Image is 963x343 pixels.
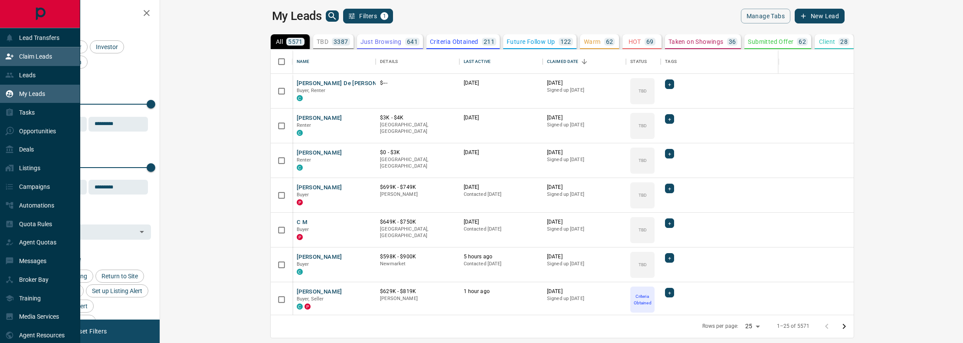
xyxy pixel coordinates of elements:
button: [PERSON_NAME] [297,288,342,296]
button: Go to next page [835,318,853,335]
span: Renter [297,122,311,128]
p: Just Browsing [360,39,402,45]
div: property.ca [305,303,311,310]
button: Open [136,226,148,238]
p: $3K - $4K [380,114,455,122]
button: Sort [578,56,590,68]
p: Future Follow Up [507,39,555,45]
p: [DATE] [464,218,538,226]
p: $0 - $3K [380,149,455,156]
span: Investor [93,43,121,50]
div: Tags [665,49,677,74]
p: TBD [639,192,647,198]
p: TBD [639,122,647,129]
div: Last Active [464,49,491,74]
p: [GEOGRAPHIC_DATA], [GEOGRAPHIC_DATA] [380,226,455,239]
div: condos.ca [297,269,303,275]
div: 25 [742,320,763,333]
p: Signed up [DATE] [547,226,622,233]
div: + [665,218,674,228]
p: TBD [639,157,647,164]
p: [DATE] [547,79,622,87]
p: 1 hour ago [464,288,538,295]
button: Manage Tabs [741,9,790,23]
span: + [668,149,671,158]
p: Contacted [DATE] [464,261,538,267]
p: Contacted [DATE] [464,191,538,198]
button: [PERSON_NAME] De [PERSON_NAME] [297,79,398,88]
div: Name [292,49,376,74]
span: 1 [381,13,387,19]
p: 62 [799,39,806,45]
p: Rows per page: [702,323,739,330]
p: [PERSON_NAME] [380,191,455,198]
p: Signed up [DATE] [547,295,622,302]
p: 641 [407,39,418,45]
p: Submitted Offer [748,39,793,45]
p: TBD [639,261,647,268]
p: Contacted [DATE] [464,226,538,233]
span: Buyer, Seller [297,296,324,302]
div: condos.ca [297,303,303,310]
div: Set up Listing Alert [86,284,148,297]
div: + [665,253,674,263]
p: [DATE] [464,184,538,191]
p: 5 hours ago [464,253,538,261]
div: Details [380,49,398,74]
button: [PERSON_NAME] [297,253,342,261]
span: + [668,115,671,123]
p: Criteria Obtained [430,39,478,45]
p: [GEOGRAPHIC_DATA], [GEOGRAPHIC_DATA] [380,156,455,170]
div: condos.ca [297,95,303,101]
span: Return to Site [98,273,141,280]
p: All [276,39,283,45]
h2: Filters [28,9,151,19]
p: 36 [729,39,736,45]
button: [PERSON_NAME] [297,114,342,122]
p: 5571 [288,39,303,45]
span: Buyer [297,192,309,198]
div: property.ca [297,199,303,205]
button: New Lead [795,9,845,23]
div: property.ca [297,234,303,240]
span: Buyer [297,227,309,232]
span: + [668,288,671,297]
p: [DATE] [464,79,538,87]
p: 3387 [334,39,348,45]
p: [GEOGRAPHIC_DATA], [GEOGRAPHIC_DATA] [380,122,455,135]
p: [PERSON_NAME] [380,295,455,302]
p: [DATE] [547,253,622,261]
button: [PERSON_NAME] [297,149,342,157]
p: [DATE] [464,149,538,156]
p: 1–25 of 5571 [777,323,810,330]
div: + [665,114,674,124]
span: + [668,80,671,89]
p: Signed up [DATE] [547,156,622,163]
div: Last Active [459,49,543,74]
p: 62 [606,39,613,45]
p: Warm [584,39,601,45]
p: 122 [560,39,571,45]
p: $649K - $750K [380,218,455,226]
button: search button [326,10,339,22]
span: Set up Listing Alert [89,287,145,294]
p: Taken on Showings [668,39,724,45]
span: + [668,219,671,228]
p: 69 [646,39,654,45]
p: [DATE] [547,218,622,226]
p: Newmarket [380,261,455,267]
p: TBD [639,88,647,94]
p: TBD [317,39,328,45]
p: Signed up [DATE] [547,191,622,198]
p: HOT [629,39,641,45]
div: Claimed Date [547,49,579,74]
div: Name [297,49,310,74]
p: Signed up [DATE] [547,261,622,267]
div: + [665,79,674,89]
div: + [665,149,674,158]
p: Signed up [DATE] [547,87,622,94]
div: condos.ca [297,130,303,136]
p: [DATE] [464,114,538,122]
p: [DATE] [547,288,622,295]
div: + [665,288,674,297]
